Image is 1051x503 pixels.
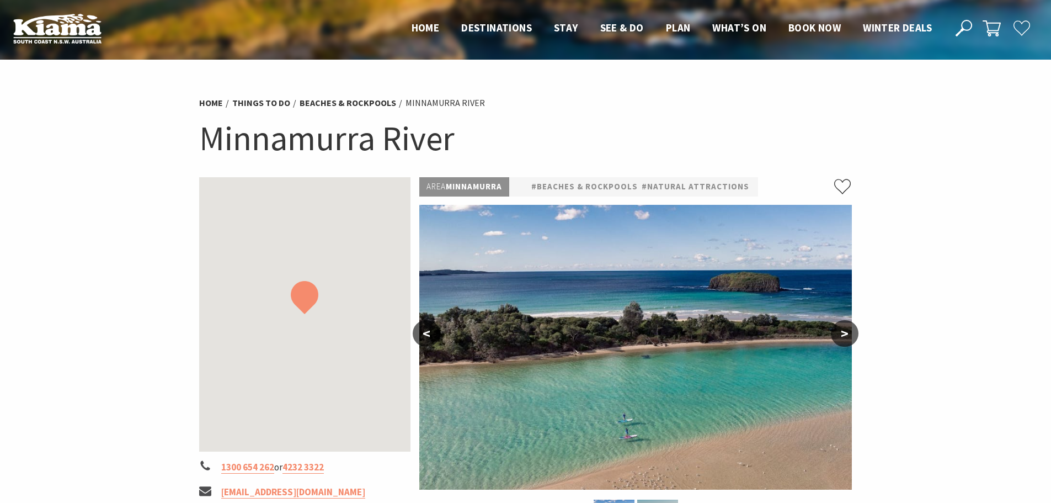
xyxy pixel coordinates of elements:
span: What’s On [712,21,766,34]
a: 1300 654 262 [221,461,274,474]
span: See & Do [600,21,644,34]
img: SUP Minnamurra River [419,205,852,490]
nav: Main Menu [401,19,943,38]
a: Things To Do [232,97,290,109]
li: Minnamurra River [406,96,485,110]
span: Plan [666,21,691,34]
span: Area [426,181,446,192]
span: Stay [554,21,578,34]
button: > [831,320,858,347]
span: Destinations [461,21,532,34]
img: Kiama Logo [13,13,102,44]
a: 4232 3322 [282,461,324,474]
p: Minnamurra [419,177,509,197]
span: Home [412,21,440,34]
a: #Beaches & Rockpools [531,180,638,194]
span: Book now [788,21,841,34]
button: < [413,320,440,347]
li: or [199,460,411,475]
a: Beaches & Rockpools [300,97,396,109]
a: #Natural Attractions [642,180,749,194]
a: [EMAIL_ADDRESS][DOMAIN_NAME] [221,486,365,499]
a: Home [199,97,223,109]
h1: Minnamurra River [199,116,852,161]
span: Winter Deals [863,21,932,34]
